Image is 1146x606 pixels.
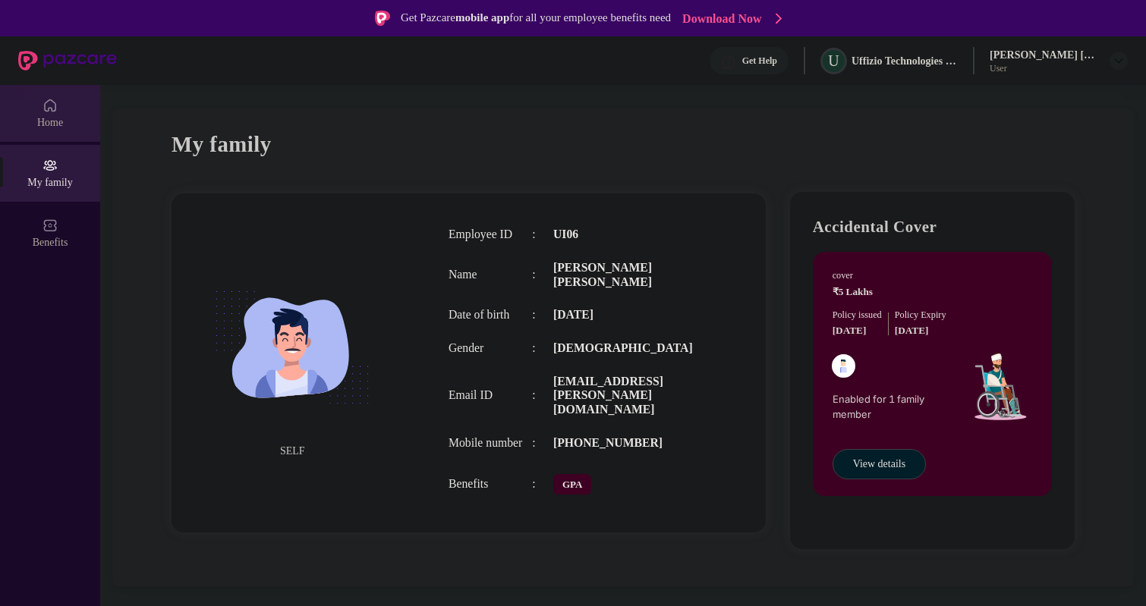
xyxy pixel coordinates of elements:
[401,9,671,27] div: Get Pazcare for all your employee benefits need
[449,477,532,491] div: Benefits
[532,228,553,242] div: :
[895,308,946,322] div: Policy Expiry
[833,449,927,479] button: View details
[375,11,390,26] img: Logo
[833,286,878,297] span: ₹5 Lakhs
[280,443,305,460] span: SELF
[18,51,117,71] img: New Pazcare Logo
[553,436,700,451] div: [PHONE_NUMBER]
[813,215,1052,240] h2: Accidental Cover
[43,98,58,113] img: svg+xml;base64,PHN2ZyBpZD0iSG9tZSIgeG1sbnM9Imh0dHA6Ly93d3cudzMub3JnLzIwMDAvc3ZnIiB3aWR0aD0iMjAiIG...
[449,341,532,356] div: Gender
[990,62,1096,74] div: User
[449,388,532,403] div: Email ID
[553,261,700,289] div: [PERSON_NAME] [PERSON_NAME]
[990,48,1096,62] div: [PERSON_NAME] [PERSON_NAME]
[532,436,553,451] div: :
[742,55,777,67] div: Get Help
[1113,55,1125,67] img: svg+xml;base64,PHN2ZyBpZD0iRHJvcGRvd24tMzJ4MzIiIHhtbG5zPSJodHRwOi8vd3d3LnczLm9yZy8yMDAwL3N2ZyIgd2...
[682,11,777,27] a: Download Now
[833,325,867,336] span: [DATE]
[853,456,906,473] span: View details
[532,308,553,322] div: :
[197,252,388,443] img: svg+xml;base64,PHN2ZyB4bWxucz0iaHR0cDovL3d3dy53My5vcmcvMjAwMC9zdmciIHdpZHRoPSIyMjQiIGhlaWdodD0iMT...
[828,52,839,70] span: U
[951,339,1046,441] img: icon
[833,391,951,422] span: Enabled for 1 family member
[172,127,272,162] h1: My family
[833,308,882,322] div: Policy issued
[532,477,553,491] div: :
[532,341,553,356] div: :
[532,388,553,403] div: :
[553,341,700,356] div: [DEMOGRAPHIC_DATA]
[449,436,532,451] div: Mobile number
[449,268,532,282] div: Name
[449,308,532,322] div: Date of birth
[455,11,509,24] strong: mobile app
[553,474,591,495] span: GPA
[553,308,700,322] div: [DATE]
[721,55,736,70] img: svg+xml;base64,PHN2ZyBpZD0iSGVscC0zMngzMiIgeG1sbnM9Imh0dHA6Ly93d3cudzMub3JnLzIwMDAvc3ZnIiB3aWR0aD...
[833,268,878,283] div: cover
[43,218,58,233] img: svg+xml;base64,PHN2ZyBpZD0iQmVuZWZpdHMiIHhtbG5zPSJodHRwOi8vd3d3LnczLm9yZy8yMDAwL3N2ZyIgd2lkdGg9Ij...
[43,158,58,173] img: svg+xml;base64,PHN2ZyB3aWR0aD0iMjAiIGhlaWdodD0iMjAiIHZpZXdCb3g9IjAgMCAyMCAyMCIgZmlsbD0ibm9uZSIgeG...
[776,11,782,27] img: Stroke
[825,350,862,387] img: svg+xml;base64,PHN2ZyB4bWxucz0iaHR0cDovL3d3dy53My5vcmcvMjAwMC9zdmciIHdpZHRoPSI0OC45NDMiIGhlaWdodD...
[449,228,532,242] div: Employee ID
[553,228,700,242] div: UI06
[553,375,700,417] div: [EMAIL_ADDRESS][PERSON_NAME][DOMAIN_NAME]
[852,54,958,68] div: Uffizio Technologies Private Limited
[895,325,929,336] span: [DATE]
[532,268,553,282] div: :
